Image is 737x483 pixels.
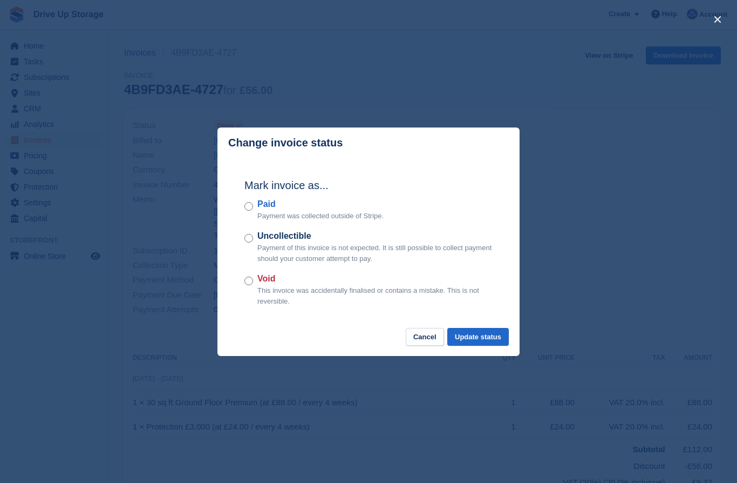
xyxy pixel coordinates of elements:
p: This invoice was accidentally finalised or contains a mistake. This is not reversible. [257,285,493,306]
label: Paid [257,198,384,211]
button: close [709,11,726,28]
label: Uncollectible [257,230,493,243]
p: Change invoice status [228,137,343,149]
p: Payment was collected outside of Stripe. [257,211,384,222]
p: Payment of this invoice is not expected. It is still possible to collect payment should your cust... [257,243,493,264]
h2: Mark invoice as... [244,177,493,193]
button: Update status [447,328,509,346]
button: Cancel [406,328,444,346]
label: Void [257,272,493,285]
